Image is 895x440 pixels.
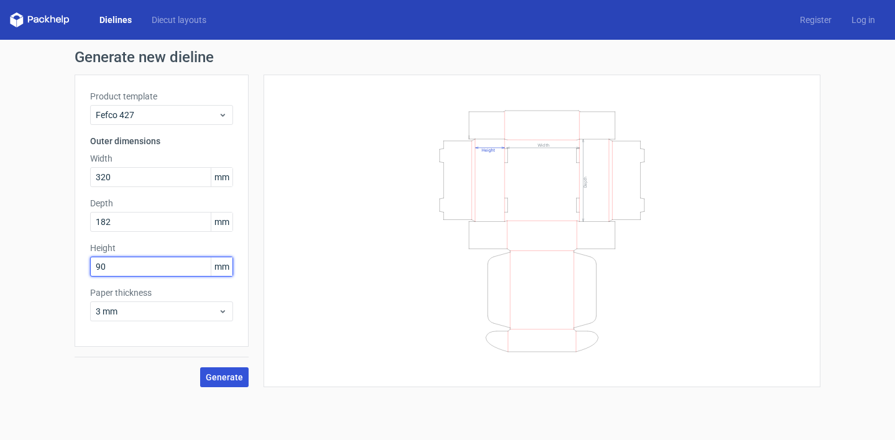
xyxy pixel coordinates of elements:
a: Diecut layouts [142,14,216,26]
span: mm [211,168,232,186]
span: 3 mm [96,305,218,318]
label: Paper thickness [90,286,233,299]
span: mm [211,213,232,231]
text: Depth [583,176,588,187]
label: Depth [90,197,233,209]
span: mm [211,257,232,276]
text: Height [482,147,495,152]
text: Width [538,142,549,147]
label: Width [90,152,233,165]
a: Log in [842,14,885,26]
label: Height [90,242,233,254]
span: Fefco 427 [96,109,218,121]
span: Generate [206,373,243,382]
a: Dielines [89,14,142,26]
h3: Outer dimensions [90,135,233,147]
h1: Generate new dieline [75,50,820,65]
a: Register [790,14,842,26]
button: Generate [200,367,249,387]
label: Product template [90,90,233,103]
